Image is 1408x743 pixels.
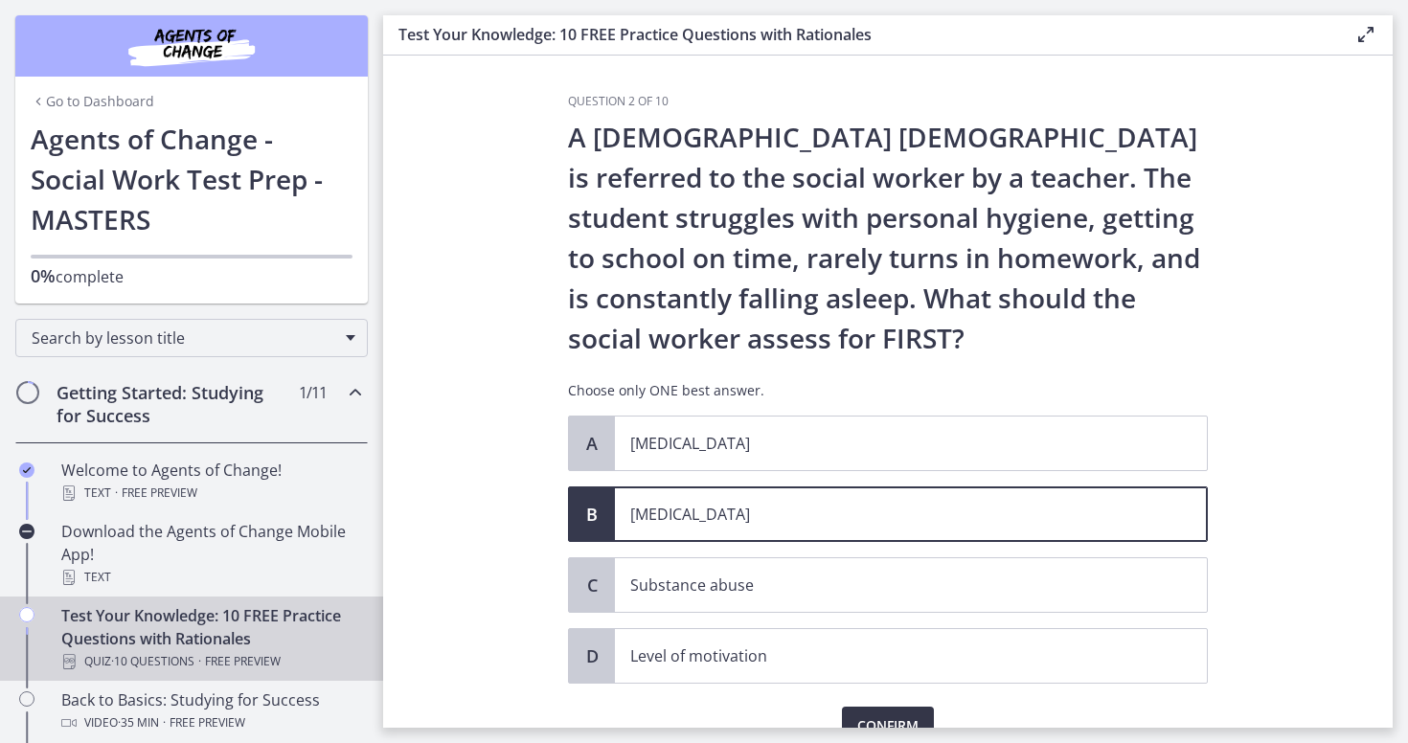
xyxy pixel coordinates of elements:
div: Text [61,566,360,589]
div: Text [61,482,360,505]
div: Video [61,711,360,734]
span: Confirm [857,714,919,737]
i: Completed [19,462,34,478]
div: Test Your Knowledge: 10 FREE Practice Questions with Rationales [61,604,360,673]
span: D [580,644,603,667]
span: · [163,711,166,734]
p: [MEDICAL_DATA] [630,432,1153,455]
span: 0% [31,264,56,287]
span: · [115,482,118,505]
h3: Question 2 of 10 [568,94,1208,109]
span: Search by lesson title [32,327,336,349]
p: A [DEMOGRAPHIC_DATA] [DEMOGRAPHIC_DATA] is referred to the social worker by a teacher. The studen... [568,117,1208,358]
p: complete [31,264,352,288]
div: Welcome to Agents of Change! [61,459,360,505]
div: Download the Agents of Change Mobile App! [61,520,360,589]
span: · 10 Questions [111,650,194,673]
p: Choose only ONE best answer. [568,381,1208,400]
h3: Test Your Knowledge: 10 FREE Practice Questions with Rationales [398,23,1324,46]
img: Agents of Change [77,23,307,69]
span: C [580,574,603,597]
p: Substance abuse [630,574,1153,597]
span: · [198,650,201,673]
span: 1 / 11 [299,381,327,404]
p: Level of motivation [630,644,1153,667]
div: Search by lesson title [15,319,368,357]
span: Free preview [122,482,197,505]
a: Go to Dashboard [31,92,154,111]
span: A [580,432,603,455]
span: Free preview [170,711,245,734]
span: B [580,503,603,526]
h2: Getting Started: Studying for Success [57,381,290,427]
div: Quiz [61,650,360,673]
span: Free preview [205,650,281,673]
p: [MEDICAL_DATA] [630,503,1153,526]
div: Back to Basics: Studying for Success [61,688,360,734]
span: · 35 min [118,711,159,734]
h1: Agents of Change - Social Work Test Prep - MASTERS [31,119,352,239]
